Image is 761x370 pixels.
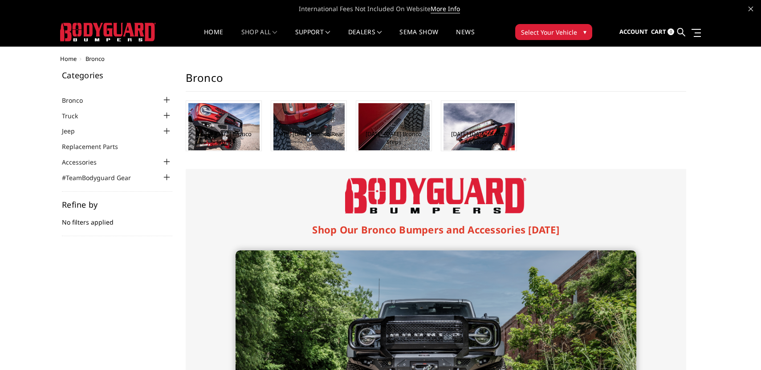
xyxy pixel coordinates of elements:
a: Support [295,29,330,46]
h1: Bronco [186,71,686,92]
a: [DATE]-[DATE] Bronco Rear [274,130,343,138]
img: Bodyguard Bumpers Logo [345,178,526,213]
a: Replacement Parts [62,142,129,151]
a: [DATE]-[DATE] Bronco Steps [358,130,429,146]
a: SEMA Show [399,29,438,46]
a: Home [60,55,77,63]
a: News [456,29,474,46]
a: Dealers [348,29,382,46]
a: Bronco [62,96,94,105]
a: Account [619,20,648,44]
h1: Shop Our Bronco Bumpers and Accessories [DATE] [236,222,636,237]
h5: Refine by [62,201,172,209]
a: shop all [241,29,277,46]
a: Cart 0 [651,20,674,44]
span: Cart [651,28,666,36]
span: 0 [667,28,674,35]
span: Account [619,28,648,36]
a: Truck [62,111,89,121]
h5: Categories [62,71,172,79]
img: BODYGUARD BUMPERS [60,23,156,41]
a: #TeamBodyguard Gear [62,173,142,182]
span: Select Your Vehicle [521,28,577,37]
a: Jeep [62,126,86,136]
a: Home [204,29,223,46]
span: ▾ [583,27,586,36]
div: No filters applied [62,201,172,236]
a: [DATE]-[DATE] Bronco Front [188,130,259,146]
a: [DATE]-[DATE] Bronco Accessories [444,130,514,146]
a: Accessories [62,157,108,167]
a: More Info [431,4,460,13]
button: Select Your Vehicle [515,24,592,40]
span: Bronco [85,55,105,63]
